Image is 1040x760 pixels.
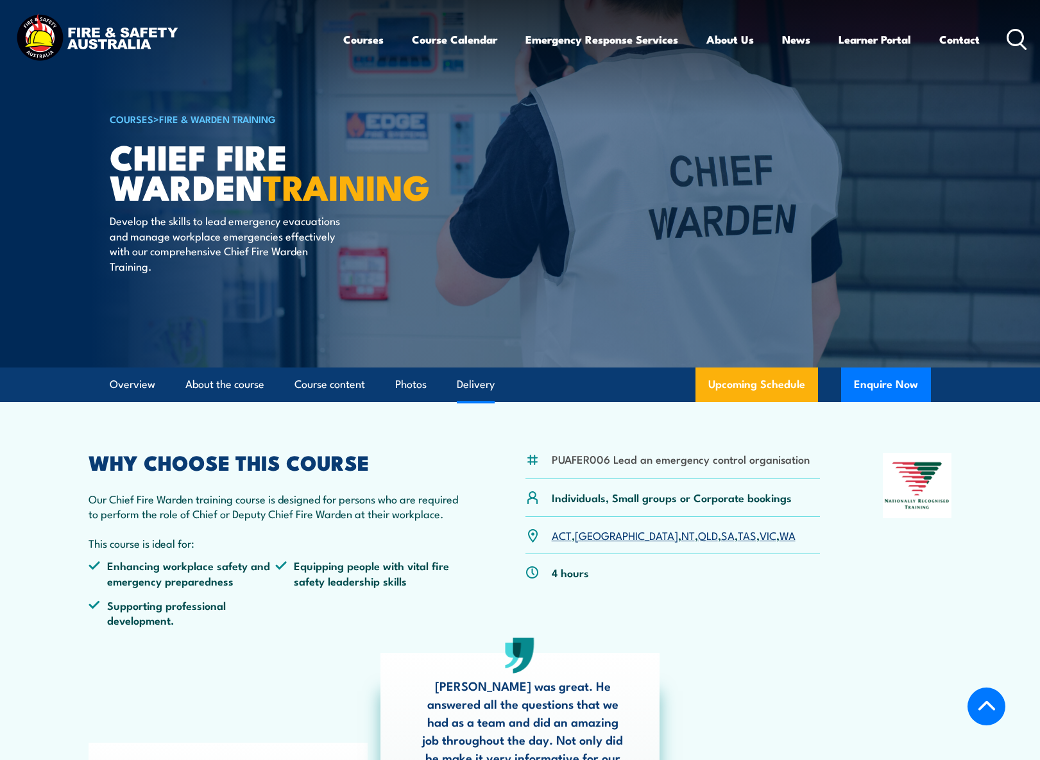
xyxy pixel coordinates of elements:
button: Enquire Now [841,367,931,402]
a: SA [721,527,735,543]
strong: TRAINING [263,159,430,212]
a: COURSES [110,112,153,126]
a: Course Calendar [412,22,497,56]
li: PUAFER006 Lead an emergency control organisation [552,452,810,466]
a: VIC [760,527,776,543]
a: Upcoming Schedule [695,367,818,402]
a: Photos [395,367,427,401]
li: Supporting professional development. [89,598,276,628]
a: [GEOGRAPHIC_DATA] [575,527,678,543]
p: 4 hours [552,565,589,580]
a: Delivery [457,367,495,401]
a: Course content [294,367,365,401]
a: Emergency Response Services [525,22,678,56]
a: ACT [552,527,572,543]
a: NT [681,527,695,543]
p: Individuals, Small groups or Corporate bookings [552,490,792,505]
a: TAS [738,527,756,543]
a: Contact [939,22,980,56]
a: Overview [110,367,155,401]
a: News [782,22,810,56]
a: WA [780,527,796,543]
h6: > [110,111,427,126]
img: Nationally Recognised Training logo. [883,453,952,518]
a: QLD [698,527,718,543]
h2: WHY CHOOSE THIS COURSE [89,453,463,471]
p: Our Chief Fire Warden training course is designed for persons who are required to perform the rol... [89,491,463,521]
p: Develop the skills to lead emergency evacuations and manage workplace emergencies effectively wit... [110,213,344,273]
li: Equipping people with vital fire safety leadership skills [275,558,463,588]
p: , , , , , , , [552,528,796,543]
a: About Us [706,22,754,56]
a: About the course [185,367,264,401]
a: Fire & Warden Training [159,112,276,126]
a: Courses [343,22,384,56]
p: This course is ideal for: [89,536,463,550]
h1: Chief Fire Warden [110,141,427,201]
a: Learner Portal [839,22,911,56]
li: Enhancing workplace safety and emergency preparedness [89,558,276,588]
